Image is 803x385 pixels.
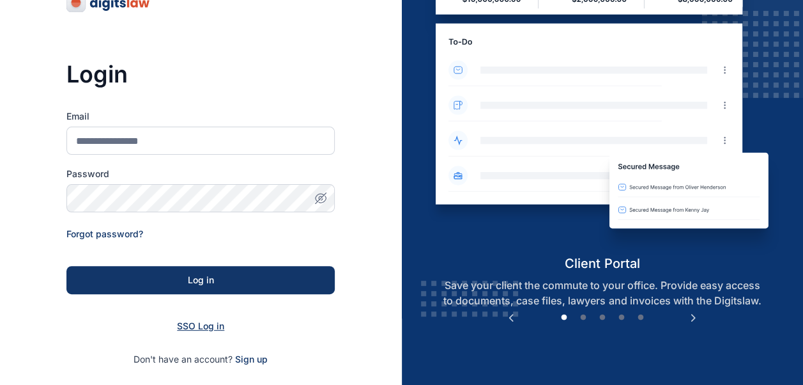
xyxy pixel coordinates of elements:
button: Next [687,311,700,324]
a: SSO Log in [177,320,224,331]
button: 3 [596,311,609,324]
p: Don't have an account? [66,353,335,366]
button: 4 [615,311,628,324]
button: Log in [66,266,335,294]
a: Forgot password? [66,228,143,239]
span: Sign up [235,353,268,366]
button: 5 [634,311,647,324]
p: Save your client the commute to your office. Provide easy access to documents, case files, lawyer... [425,278,779,308]
h5: client portal [425,255,779,272]
div: Log in [87,274,314,287]
button: 1 [558,311,570,324]
button: 2 [577,311,590,324]
a: Sign up [235,354,268,365]
label: Email [66,110,335,123]
label: Password [66,168,335,180]
button: Previous [505,311,517,324]
h3: Login [66,61,335,87]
